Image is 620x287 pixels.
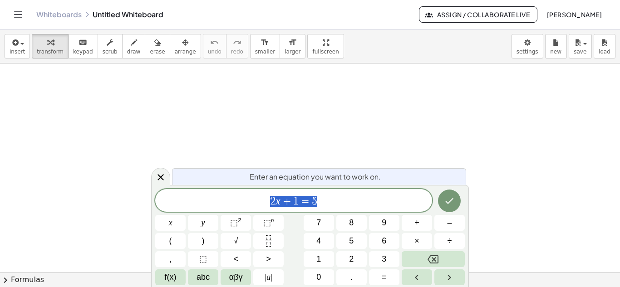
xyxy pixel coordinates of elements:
[316,253,321,265] span: 1
[165,271,177,283] span: f(x)
[253,233,284,249] button: Fraction
[233,253,238,265] span: <
[221,269,251,285] button: Greek alphabet
[238,217,241,224] sup: 2
[316,235,321,247] span: 4
[512,34,543,58] button: settings
[336,233,367,249] button: 5
[434,233,465,249] button: Divide
[68,34,98,58] button: keyboardkeypad
[37,49,64,55] span: transform
[208,49,221,55] span: undo
[263,218,271,227] span: ⬚
[188,269,218,285] button: Alphabet
[169,217,172,229] span: x
[382,217,386,229] span: 9
[280,34,305,58] button: format_sizelarger
[145,34,170,58] button: erase
[304,215,334,231] button: 7
[175,49,196,55] span: arrange
[36,10,82,19] a: Whiteboards
[304,251,334,267] button: 1
[202,217,205,229] span: y
[448,235,452,247] span: ÷
[253,251,284,267] button: Greater than
[574,49,586,55] span: save
[382,235,386,247] span: 6
[197,271,210,283] span: abc
[312,196,317,207] span: 5
[312,49,339,55] span: fullscreen
[419,6,537,23] button: Assign / Collaborate Live
[202,235,205,247] span: )
[382,271,387,283] span: =
[155,269,186,285] button: Functions
[230,218,238,227] span: ⬚
[170,34,201,58] button: arrange
[517,49,538,55] span: settings
[122,34,146,58] button: draw
[210,37,219,48] i: undo
[221,251,251,267] button: Less than
[229,271,243,283] span: αβγ
[271,217,274,224] sup: n
[10,49,25,55] span: insert
[253,269,284,285] button: Absolute value
[73,49,93,55] span: keypad
[150,49,165,55] span: erase
[288,37,297,48] i: format_size
[304,269,334,285] button: 0
[265,272,267,282] span: |
[307,34,344,58] button: fullscreen
[293,196,299,207] span: 1
[234,235,238,247] span: √
[382,253,386,265] span: 3
[402,251,465,267] button: Backspace
[402,269,432,285] button: Left arrow
[414,217,419,229] span: +
[127,49,141,55] span: draw
[188,251,218,267] button: Placeholder
[336,215,367,231] button: 8
[199,253,207,265] span: ⬚
[427,10,530,19] span: Assign / Collaborate Live
[250,171,381,182] span: Enter an equation you want to work on.
[265,271,272,283] span: a
[539,6,609,23] button: [PERSON_NAME]
[226,34,248,58] button: redoredo
[280,196,294,207] span: +
[546,10,602,19] span: [PERSON_NAME]
[188,215,218,231] button: y
[369,233,399,249] button: 6
[350,271,353,283] span: .
[231,49,243,55] span: redo
[261,37,269,48] i: format_size
[349,253,354,265] span: 2
[569,34,592,58] button: save
[434,269,465,285] button: Right arrow
[316,271,321,283] span: 0
[349,235,354,247] span: 5
[304,233,334,249] button: 4
[414,235,419,247] span: ×
[79,37,87,48] i: keyboard
[5,34,30,58] button: insert
[155,215,186,231] button: x
[266,253,271,265] span: >
[369,251,399,267] button: 3
[545,34,567,58] button: new
[550,49,561,55] span: new
[221,233,251,249] button: Square root
[299,196,312,207] span: =
[11,7,25,22] button: Toggle navigation
[250,34,280,58] button: format_sizesmaller
[203,34,226,58] button: undoundo
[253,215,284,231] button: Superscript
[32,34,69,58] button: transform
[103,49,118,55] span: scrub
[271,272,272,282] span: |
[221,215,251,231] button: Squared
[349,217,354,229] span: 8
[402,233,432,249] button: Times
[438,190,461,212] button: Done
